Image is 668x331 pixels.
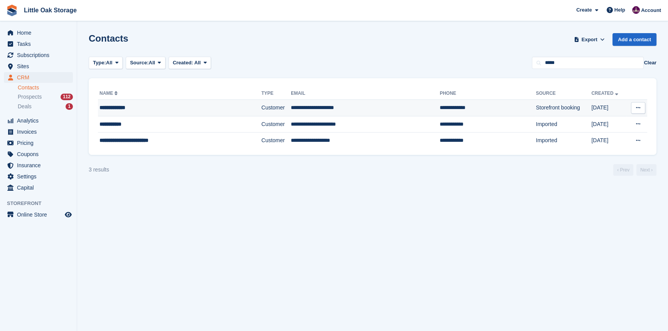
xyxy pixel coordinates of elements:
[4,27,73,38] a: menu
[4,209,73,220] a: menu
[173,60,193,66] span: Created:
[536,100,591,116] td: Storefront booking
[17,171,63,182] span: Settings
[6,5,18,16] img: stora-icon-8386f47178a22dfd0bd8f6a31ec36ba5ce8667c1dd55bd0f319d3a0aa187defe.svg
[591,91,619,96] a: Created
[21,4,80,17] a: Little Oak Storage
[4,72,73,83] a: menu
[641,7,661,14] span: Account
[64,210,73,219] a: Preview store
[440,87,536,100] th: Phone
[89,33,128,44] h1: Contacts
[636,164,656,176] a: Next
[612,164,658,176] nav: Page
[17,61,63,72] span: Sites
[261,87,291,100] th: Type
[17,209,63,220] span: Online Store
[17,72,63,83] span: CRM
[61,94,73,100] div: 112
[17,160,63,171] span: Insurance
[18,93,73,101] a: Prospects 112
[106,59,113,67] span: All
[89,166,109,174] div: 3 results
[4,182,73,193] a: menu
[17,182,63,193] span: Capital
[4,115,73,126] a: menu
[4,149,73,160] a: menu
[17,27,63,38] span: Home
[4,126,73,137] a: menu
[4,50,73,60] a: menu
[169,57,211,69] button: Created: All
[66,103,73,110] div: 1
[536,133,591,149] td: Imported
[17,39,63,49] span: Tasks
[591,100,627,116] td: [DATE]
[576,6,592,14] span: Create
[149,59,155,67] span: All
[536,116,591,133] td: Imported
[4,39,73,49] a: menu
[17,115,63,126] span: Analytics
[4,61,73,72] a: menu
[261,133,291,149] td: Customer
[612,33,656,46] a: Add a contact
[130,59,148,67] span: Source:
[18,102,73,111] a: Deals 1
[89,57,123,69] button: Type: All
[582,36,597,44] span: Export
[261,100,291,116] td: Customer
[591,116,627,133] td: [DATE]
[194,60,201,66] span: All
[126,57,165,69] button: Source: All
[93,59,106,67] span: Type:
[261,116,291,133] td: Customer
[7,200,77,207] span: Storefront
[4,138,73,148] a: menu
[17,149,63,160] span: Coupons
[291,87,440,100] th: Email
[4,171,73,182] a: menu
[4,160,73,171] a: menu
[17,138,63,148] span: Pricing
[614,6,625,14] span: Help
[18,93,42,101] span: Prospects
[644,59,656,67] button: Clear
[613,164,633,176] a: Previous
[100,91,119,96] a: Name
[18,84,73,91] a: Contacts
[17,50,63,60] span: Subscriptions
[536,87,591,100] th: Source
[591,133,627,149] td: [DATE]
[572,33,606,46] button: Export
[17,126,63,137] span: Invoices
[632,6,640,14] img: Morgen Aujla
[18,103,32,110] span: Deals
